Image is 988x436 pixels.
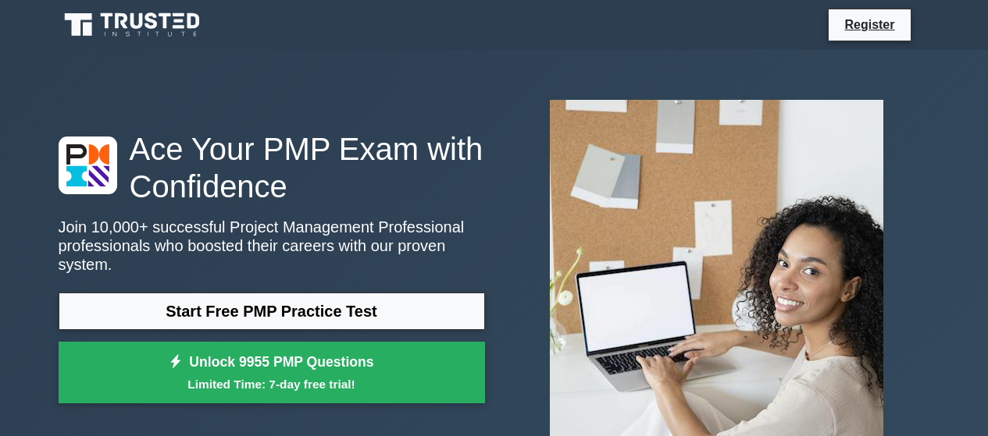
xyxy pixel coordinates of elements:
a: Unlock 9955 PMP QuestionsLimited Time: 7-day free trial! [59,342,485,404]
h1: Ace Your PMP Exam with Confidence [59,130,485,205]
a: Start Free PMP Practice Test [59,292,485,330]
a: Register [835,15,904,34]
p: Join 10,000+ successful Project Management Professional professionals who boosted their careers w... [59,218,485,274]
small: Limited Time: 7-day free trial! [78,375,465,393]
